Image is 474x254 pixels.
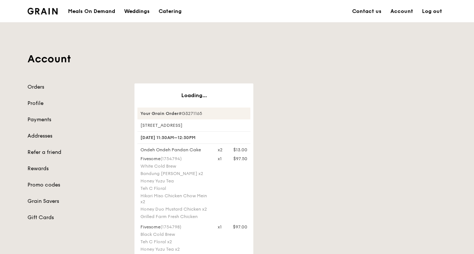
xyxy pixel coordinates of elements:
[137,122,250,128] div: [STREET_ADDRESS]
[218,156,222,162] div: x1
[140,224,209,230] div: Fivesome
[218,224,222,230] div: x1
[27,149,126,156] a: Refer a friend
[27,52,447,66] h1: Account
[140,185,209,191] div: Teh C Floral
[27,8,58,14] img: Grain
[27,116,126,123] a: Payments
[140,193,209,205] div: Hikari Miso Chicken Chow Mein x2
[27,132,126,140] a: Addresses
[218,147,223,153] div: x2
[233,147,247,153] div: $13.00
[27,198,126,205] a: Grain Savers
[386,0,418,23] a: Account
[137,108,250,119] div: #G3271165
[68,0,115,23] div: Meals On Demand
[159,0,182,23] div: Catering
[140,231,209,237] div: Black Cold Brew
[124,0,150,23] div: Weddings
[27,181,126,189] a: Promo codes
[140,171,209,177] div: Bandung [PERSON_NAME] x2
[160,224,181,230] span: (1754798)
[137,131,250,144] div: [DATE] 11:30AM–12:30PM
[140,239,209,245] div: Teh C Floral x2
[154,0,186,23] a: Catering
[140,246,209,252] div: Honey Yuzu Tea x2
[27,83,126,91] a: Orders
[27,165,126,172] a: Rewards
[120,0,154,23] a: Weddings
[146,92,241,99] h3: Loading...
[160,156,182,161] span: (1754794)
[140,156,209,162] div: Fivesome
[27,100,126,107] a: Profile
[27,214,126,221] a: Gift Cards
[233,156,247,162] div: $97.50
[140,206,209,212] div: Honey Duo Mustard Chicken x2
[418,0,447,23] a: Log out
[140,111,179,116] strong: Your Grain Order
[140,163,209,169] div: White Cold Brew
[136,147,213,153] div: Ondeh Ondeh Pandan Cake
[233,224,247,230] div: $97.00
[140,214,209,220] div: Grilled Farm Fresh Chicken
[140,178,209,184] div: Honey Yuzu Tea
[348,0,386,23] a: Contact us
